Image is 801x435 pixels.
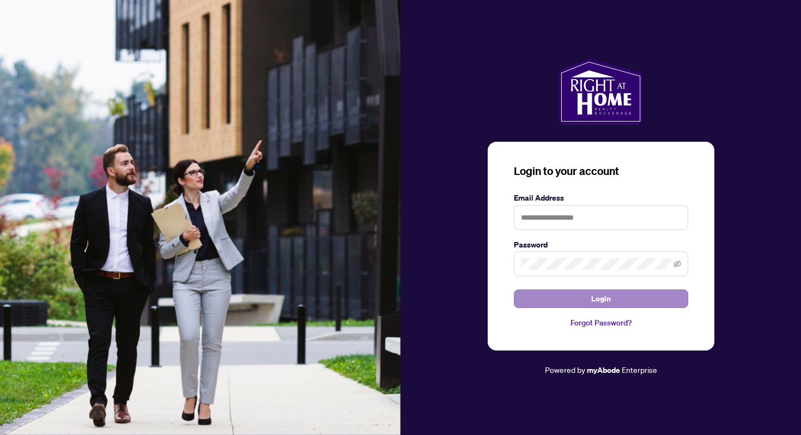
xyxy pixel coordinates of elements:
a: myAbode [587,364,620,376]
a: Forgot Password? [514,317,688,329]
label: Password [514,239,688,251]
h3: Login to your account [514,164,688,179]
label: Email Address [514,192,688,204]
span: Enterprise [622,365,657,374]
img: ma-logo [559,59,643,124]
span: eye-invisible [673,260,681,268]
span: Login [591,290,611,307]
button: Login [514,289,688,308]
span: Powered by [545,365,585,374]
